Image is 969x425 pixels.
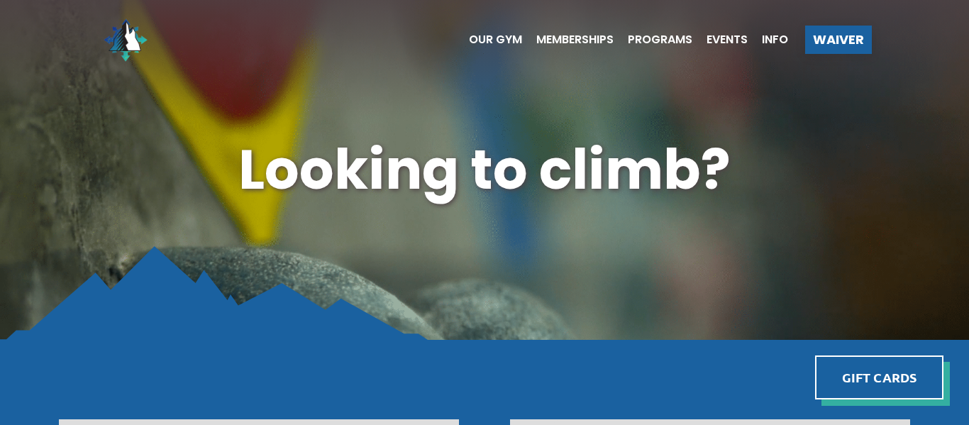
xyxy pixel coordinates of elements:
span: Info [762,34,788,45]
span: Programs [628,34,692,45]
h1: Looking to climb? [59,132,910,209]
a: Waiver [805,26,872,54]
span: Our Gym [469,34,522,45]
a: Events [692,34,748,45]
a: Programs [614,34,692,45]
a: Memberships [522,34,614,45]
a: Our Gym [455,34,522,45]
span: Memberships [536,34,614,45]
span: Waiver [813,33,864,46]
a: Info [748,34,788,45]
span: Events [707,34,748,45]
img: North Wall Logo [97,11,154,68]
